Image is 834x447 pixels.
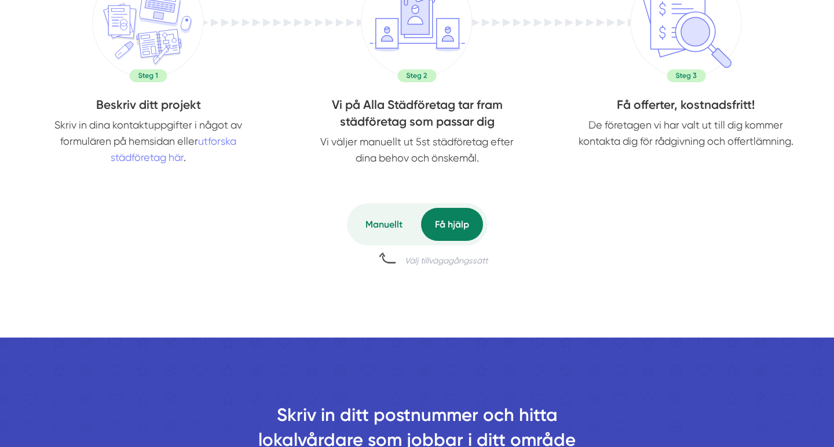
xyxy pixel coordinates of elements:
a: utforska städföretag här [111,135,236,163]
div: Manuellt [352,208,416,241]
div: Välj tillvägagångssätt [405,255,488,266]
div: Få hjälp [421,208,483,241]
h4: Få offerter, kostnadsfritt! [551,96,820,117]
h4: Vi på Alla Städföretag tar fram städföretag som passar dig [309,96,524,134]
p: Vi väljer manuellt ut 5st städföretag efter dina behov och önskemål. [309,134,524,166]
p: Skriv in dina kontaktuppgifter i något av formulären på hemsidan eller . [41,117,255,166]
p: De företagen vi har valt ut till dig kommer kontakta dig för rådgivning och offertlämning. [578,117,793,149]
h4: Beskriv ditt projekt [14,96,283,117]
